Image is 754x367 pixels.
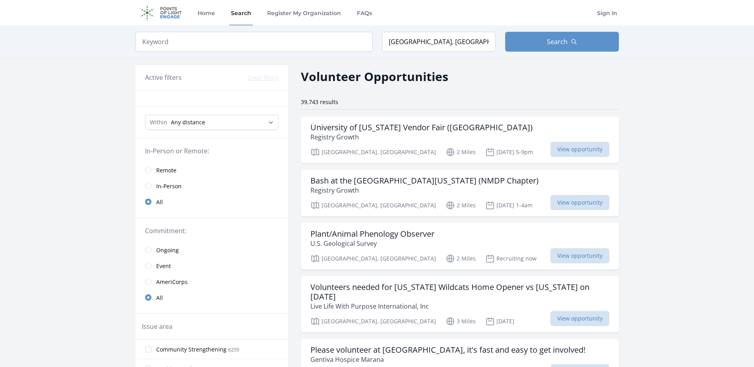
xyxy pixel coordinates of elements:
[136,194,288,210] a: All
[310,185,539,195] p: Registry Growth
[228,346,239,353] span: 6259
[310,355,585,364] p: Gentiva Hospice Marana
[310,229,434,239] h3: Plant/Animal Phenology Observer
[310,345,585,355] h3: Please volunteer at [GEOGRAPHIC_DATA], it's fast and easy to get involved!
[301,223,619,270] a: Plant/Animal Phenology Observer U.S. Geological Survey [GEOGRAPHIC_DATA], [GEOGRAPHIC_DATA] 2 Mil...
[156,198,163,206] span: All
[550,311,609,326] span: View opportunity
[310,132,533,142] p: Registry Growth
[156,246,179,254] span: Ongoing
[136,162,288,178] a: Remote
[301,68,448,85] h2: Volunteer Opportunities
[485,317,514,326] p: [DATE]
[136,274,288,290] a: AmeriCorps
[301,170,619,216] a: Bash at the [GEOGRAPHIC_DATA][US_STATE] (NMDP Chapter) Registry Growth [GEOGRAPHIC_DATA], [GEOGRA...
[310,282,609,301] h3: Volunteers needed for [US_STATE] Wildcats Home Opener vs [US_STATE] on [DATE]
[301,116,619,163] a: University of [US_STATE] Vendor Fair ([GEOGRAPHIC_DATA]) Registry Growth [GEOGRAPHIC_DATA], [GEOG...
[310,239,434,248] p: U.S. Geological Survey
[248,74,279,82] button: Clear filters
[156,262,171,270] span: Event
[145,73,182,82] h3: Active filters
[446,317,476,326] p: 3 Miles
[156,346,227,353] span: Community Strengthening
[156,166,176,174] span: Remote
[446,147,476,157] p: 2 Miles
[310,176,539,185] h3: Bash at the [GEOGRAPHIC_DATA][US_STATE] (NMDP Chapter)
[547,37,568,46] span: Search
[156,294,163,302] span: All
[505,32,619,52] button: Search
[550,195,609,210] span: View opportunity
[136,258,288,274] a: Event
[136,290,288,305] a: All
[136,178,288,194] a: In-Person
[145,226,279,236] legend: Commitment:
[142,322,173,331] legend: Issue area
[145,146,279,156] legend: In-Person or Remote:
[136,32,372,52] input: Keyword
[446,201,476,210] p: 2 Miles
[136,242,288,258] a: Ongoing
[550,142,609,157] span: View opportunity
[310,254,436,263] p: [GEOGRAPHIC_DATA], [GEOGRAPHIC_DATA]
[156,278,188,286] span: AmeriCorps
[485,147,533,157] p: [DATE] 5-9pm
[446,254,476,263] p: 2 Miles
[382,32,496,52] input: Location
[145,346,151,352] input: Community Strengthening 6259
[550,248,609,263] span: View opportunity
[156,182,182,190] span: In-Person
[301,276,619,332] a: Volunteers needed for [US_STATE] Wildcats Home Opener vs [US_STATE] on [DATE] Live Life With Purp...
[310,301,609,311] p: Live Life With Purpose International, Inc
[310,123,533,132] h3: University of [US_STATE] Vendor Fair ([GEOGRAPHIC_DATA])
[485,201,533,210] p: [DATE] 1-4am
[485,254,537,263] p: Recruiting now
[145,115,279,130] select: Search Radius
[310,147,436,157] p: [GEOGRAPHIC_DATA], [GEOGRAPHIC_DATA]
[310,317,436,326] p: [GEOGRAPHIC_DATA], [GEOGRAPHIC_DATA]
[310,201,436,210] p: [GEOGRAPHIC_DATA], [GEOGRAPHIC_DATA]
[301,98,338,106] span: 39,743 results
